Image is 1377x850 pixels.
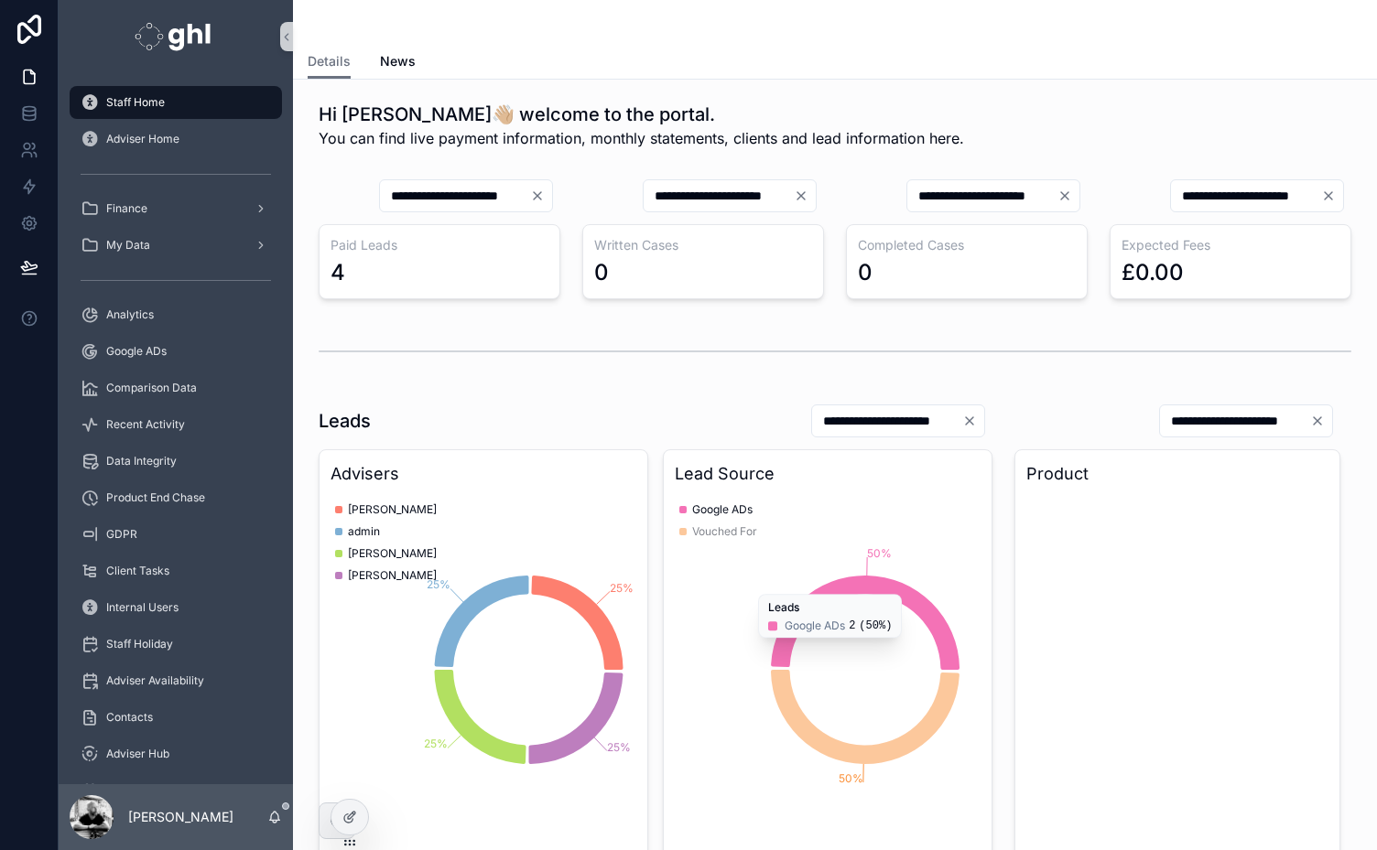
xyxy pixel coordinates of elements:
[106,417,185,432] span: Recent Activity
[1321,188,1343,203] button: Clear
[135,22,216,51] img: App logo
[70,664,282,697] a: Adviser Availability
[319,127,964,149] span: You can find live payment information, monthly statements, clients and lead information here.
[962,414,984,428] button: Clear
[427,577,450,591] tspan: 25%
[348,568,437,583] span: [PERSON_NAME]
[70,335,282,368] a: Google ADs
[106,95,165,110] span: Staff Home
[594,258,609,287] div: 0
[59,73,293,784] div: scrollable content
[1310,414,1332,428] button: Clear
[70,298,282,331] a: Analytics
[594,236,812,254] h3: Written Cases
[70,86,282,119] a: Staff Home
[106,673,204,688] span: Adviser Availability
[1122,258,1184,287] div: £0.00
[858,258,873,287] div: 0
[70,229,282,262] a: My Data
[70,628,282,661] a: Staff Holiday
[106,527,137,542] span: GDPR
[1057,188,1079,203] button: Clear
[675,494,981,845] div: chart
[319,408,371,434] h1: Leads
[858,236,1076,254] h3: Completed Cases
[348,546,437,561] span: [PERSON_NAME]
[308,52,351,70] span: Details
[106,344,167,359] span: Google ADs
[70,192,282,225] a: Finance
[1026,494,1328,845] div: chart
[839,771,863,785] tspan: 50%
[319,102,964,127] h1: Hi [PERSON_NAME]👋🏼 welcome to the portal.
[106,747,169,761] span: Adviser Hub
[331,236,548,254] h3: Paid Leads
[794,188,816,203] button: Clear
[106,600,179,615] span: Internal Users
[106,490,205,505] span: Product End Chase
[1122,236,1339,254] h3: Expected Fees
[867,546,892,560] tspan: 50%
[106,381,197,395] span: Comparison Data
[106,132,179,146] span: Adviser Home
[70,371,282,404] a: Comparison Data
[1026,461,1328,487] h3: Product
[128,808,233,826] p: [PERSON_NAME]
[70,554,282,587] a: Client Tasks
[380,52,416,70] span: News
[106,564,169,578] span: Client Tasks
[331,494,636,845] div: chart
[70,445,282,478] a: Data Integrity
[70,591,282,624] a: Internal Users
[106,307,154,322] span: Analytics
[692,524,757,539] span: Vouched For
[530,188,552,203] button: Clear
[424,737,448,750] tspan: 25%
[70,518,282,551] a: GDPR
[70,408,282,441] a: Recent Activity
[692,502,753,517] span: Google ADs
[70,737,282,770] a: Adviser Hub
[106,710,153,725] span: Contacts
[106,637,173,651] span: Staff Holiday
[331,461,636,487] h3: Advisers
[106,783,188,798] span: Meet The Team
[70,774,282,807] a: Meet The Team
[70,701,282,734] a: Contacts
[106,454,177,468] span: Data Integrity
[348,502,437,517] span: [PERSON_NAME]
[675,461,981,487] h3: Lead Source
[348,524,380,539] span: admin
[70,481,282,514] a: Product End Chase
[70,123,282,156] a: Adviser Home
[380,45,416,81] a: News
[106,238,150,253] span: My Data
[610,581,634,595] tspan: 25%
[106,201,147,216] span: Finance
[331,258,345,287] div: 4
[607,740,631,754] tspan: 25%
[308,45,351,80] a: Details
